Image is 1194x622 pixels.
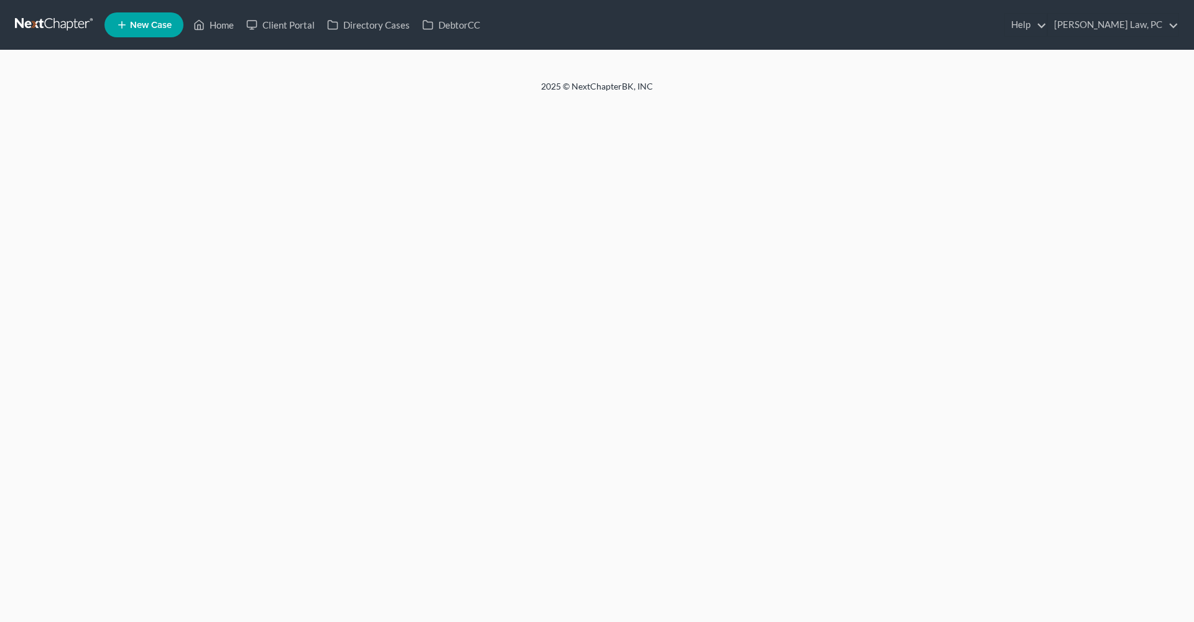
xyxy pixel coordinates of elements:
[240,14,321,36] a: Client Portal
[1005,14,1047,36] a: Help
[243,80,951,103] div: 2025 © NextChapterBK, INC
[104,12,183,37] new-legal-case-button: New Case
[321,14,416,36] a: Directory Cases
[416,14,486,36] a: DebtorCC
[1048,14,1178,36] a: [PERSON_NAME] Law, PC
[187,14,240,36] a: Home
